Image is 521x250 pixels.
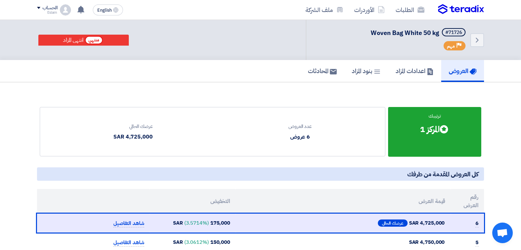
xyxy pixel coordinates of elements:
[184,238,209,246] span: (3.0612%)
[288,133,312,141] div: 6 عروض
[388,60,441,82] a: اعدادات المزاد
[344,60,388,82] a: بنود المزاد
[438,4,484,14] img: Teradix logo
[85,36,103,44] span: منتهي
[492,223,513,243] div: Open chat
[113,219,144,227] span: شاهد التفاصيل
[475,239,479,247] span: 5
[308,67,337,75] h5: المحادثات
[445,30,462,35] div: #71726
[63,36,84,44] div: انتهى المزاد
[37,167,484,181] h5: كل العروض المقدمة من طرفك
[451,189,484,214] th: رقم العرض
[288,123,312,130] div: عدد العروض
[371,28,439,37] span: Woven Bag White 50 kg
[429,112,441,120] span: ترتيبك
[300,2,349,18] a: ملف الشركة
[390,2,430,18] a: الطلبات
[113,239,144,247] span: شاهد التفاصيل
[379,221,406,225] span: عرضك الحالي
[441,60,484,82] a: العروض
[42,5,57,11] div: الحساب
[447,43,455,49] span: مهم
[184,219,209,227] span: (3.5714%)
[113,133,153,141] div: 4,725,000 SAR
[420,123,449,135] div: المركز 1
[349,2,390,18] a: الأوردرات
[93,4,123,15] button: English
[352,67,381,75] h5: بنود المزاد
[173,238,230,246] span: 150,000 SAR
[300,60,344,82] a: المحادثات
[236,189,451,214] th: قيمة العرض
[449,67,476,75] h5: العروض
[97,8,112,13] span: English
[409,219,445,227] span: 4,725,000 SAR
[113,123,153,130] div: عرضك الحالي
[475,219,479,227] span: 6
[60,4,71,15] img: profile_test.png
[371,28,467,38] h5: Woven Bag White 50 kg
[150,189,236,214] th: التخفيض
[37,11,57,14] div: Eslam
[173,219,230,227] span: 175,000 SAR
[409,238,445,246] span: 4,750,000 SAR
[396,67,434,75] h5: اعدادات المزاد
